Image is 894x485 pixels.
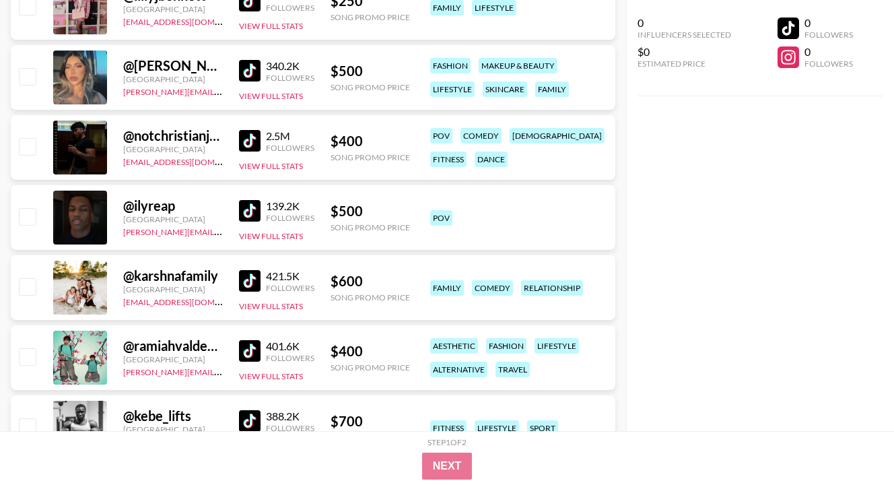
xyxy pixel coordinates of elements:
div: 401.6K [266,339,314,353]
div: [GEOGRAPHIC_DATA] [123,354,223,364]
div: [GEOGRAPHIC_DATA] [123,144,223,154]
div: lifestyle [475,420,519,436]
div: Followers [266,423,314,433]
img: TikTok [239,410,261,432]
div: [DEMOGRAPHIC_DATA] [510,128,605,143]
div: $ 500 [331,203,410,220]
div: @ ilyreap [123,197,223,214]
div: aesthetic [430,338,478,354]
a: [PERSON_NAME][EMAIL_ADDRESS][PERSON_NAME][DOMAIN_NAME] [123,364,386,377]
a: [PERSON_NAME][EMAIL_ADDRESS][DOMAIN_NAME] [123,84,322,97]
div: 388.2K [266,410,314,423]
img: TikTok [239,200,261,222]
div: @ notchristianjay [123,127,223,144]
div: Followers [804,59,853,69]
img: TikTok [239,270,261,292]
button: View Full Stats [239,91,303,101]
div: family [430,280,464,296]
div: alternative [430,362,487,377]
div: $ 500 [331,63,410,79]
button: View Full Stats [239,21,303,31]
a: [EMAIL_ADDRESS][DOMAIN_NAME] [123,294,259,307]
img: TikTok [239,130,261,152]
div: pov [430,210,452,226]
div: fashion [486,338,526,354]
div: @ karshnafamily [123,267,223,284]
div: makeup & beauty [479,58,557,73]
div: $ 700 [331,413,410,430]
div: Song Promo Price [331,362,410,373]
img: TikTok [239,340,261,362]
div: [GEOGRAPHIC_DATA] [123,74,223,84]
div: relationship [521,280,583,296]
div: $0 [638,45,731,59]
div: Song Promo Price [331,12,410,22]
div: $ 600 [331,273,410,290]
div: 0 [804,16,853,30]
div: Followers [804,30,853,40]
div: Song Promo Price [331,152,410,162]
div: family [535,82,569,97]
div: $ 400 [331,133,410,150]
div: lifestyle [430,82,475,97]
div: dance [475,152,508,167]
div: @ kebe_lifts [123,408,223,424]
div: Song Promo Price [331,82,410,92]
div: Step 1 of 2 [427,437,467,447]
button: Next [422,453,473,480]
div: fitness [430,420,467,436]
div: Followers [266,213,314,223]
a: [EMAIL_ADDRESS][DOMAIN_NAME] [123,14,259,27]
div: skincare [483,82,527,97]
div: [GEOGRAPHIC_DATA] [123,284,223,294]
div: Song Promo Price [331,292,410,302]
div: 0 [638,16,731,30]
div: [GEOGRAPHIC_DATA] [123,424,223,434]
div: 0 [804,45,853,59]
div: Estimated Price [638,59,731,69]
button: View Full Stats [239,161,303,171]
button: View Full Stats [239,301,303,311]
div: [GEOGRAPHIC_DATA] [123,214,223,224]
div: [GEOGRAPHIC_DATA] [123,4,223,14]
div: Followers [266,353,314,363]
div: comedy [460,128,502,143]
button: View Full Stats [239,231,303,241]
div: @ [PERSON_NAME] [123,57,223,74]
div: Followers [266,283,314,293]
div: comedy [472,280,513,296]
div: Followers [266,143,314,153]
div: 340.2K [266,59,314,73]
div: travel [495,362,530,377]
div: lifestyle [535,338,579,354]
div: fitness [430,152,467,167]
div: 421.5K [266,269,314,283]
div: Influencers Selected [638,30,731,40]
div: Followers [266,73,314,83]
img: TikTok [239,60,261,82]
div: 139.2K [266,199,314,213]
button: View Full Stats [239,371,303,381]
a: [PERSON_NAME][EMAIL_ADDRESS][DOMAIN_NAME] [123,224,322,237]
div: 2.5M [266,129,314,143]
a: [EMAIL_ADDRESS][DOMAIN_NAME] [123,154,259,167]
div: fashion [430,58,471,73]
div: Followers [266,3,314,13]
iframe: Drift Widget Chat Controller [827,418,878,469]
div: $ 400 [331,343,410,360]
div: pov [430,128,452,143]
div: Song Promo Price [331,222,410,232]
div: @ ramiahvaldezzz [123,337,223,354]
div: sport [527,420,558,436]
